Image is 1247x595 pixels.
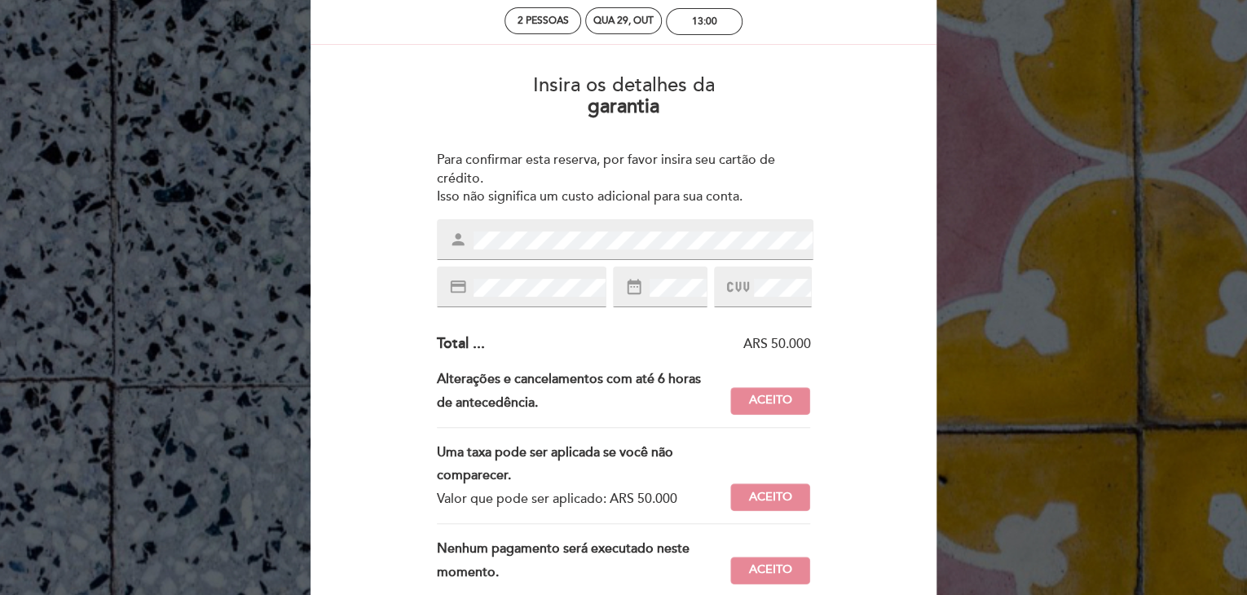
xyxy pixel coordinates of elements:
div: Uma taxa pode ser aplicada se você não comparecer. [437,441,718,488]
div: 13:00 [692,15,717,28]
span: Aceito [749,392,792,409]
div: Nenhum pagamento será executado neste momento. [437,537,731,584]
div: Para confirmar esta reserva, por favor insira seu cartão de crédito. Isso não significa um custo ... [437,151,811,207]
button: Aceito [730,557,810,584]
span: Aceito [749,489,792,506]
span: Insira os detalhes da [533,73,715,97]
i: person [449,231,467,249]
div: Qua 29, out [593,15,654,27]
i: credit_card [449,278,467,296]
span: Total ... [437,334,485,352]
button: Aceito [730,483,810,511]
button: Aceito [730,387,810,415]
b: garantia [588,95,659,118]
div: Valor que pode ser aplicado: ARS 50.000 [437,487,718,511]
span: 2 pessoas [518,15,569,27]
div: Alterações e cancelamentos com até 6 horas de antecedência. [437,368,731,415]
span: Aceito [749,562,792,579]
i: date_range [625,278,643,296]
div: ARS 50.000 [485,335,811,354]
